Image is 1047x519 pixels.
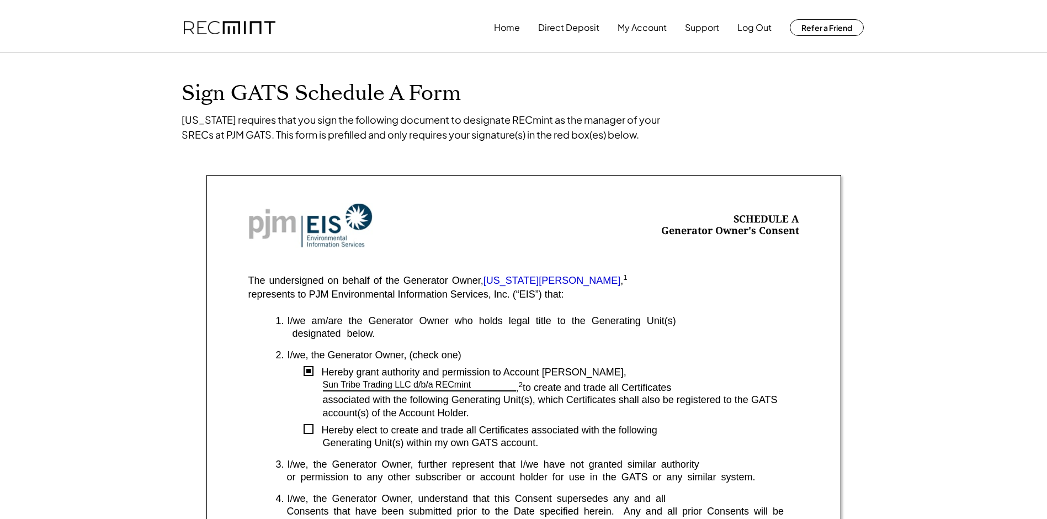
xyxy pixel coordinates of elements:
[323,437,799,449] div: Generating Unit(s) within my own GATS account.
[248,288,564,301] div: represents to PJM Environmental Information Services, Inc. (“EIS”) that:
[184,21,275,35] img: recmint-logotype%403x.png
[790,19,864,36] button: Refer a Friend
[288,458,799,471] div: I/we, the Generator Owner, further represent that I/we have not granted similar authority
[685,17,719,39] button: Support
[494,17,520,39] button: Home
[276,492,284,505] div: 4.
[737,17,772,39] button: Log Out
[276,315,284,327] div: 1.
[288,349,799,362] div: I/we, the Generator Owner, (check one)
[182,112,678,142] div: [US_STATE] requires that you sign the following document to designate RECmint as the manager of y...
[313,366,799,379] div: Hereby grant authority and permission to Account [PERSON_NAME],
[516,382,523,394] div: ,
[313,424,799,437] div: Hereby elect to create and trade all Certificates associated with the following
[248,203,373,248] img: Screenshot%202023-10-20%20at%209.53.17%20AM.png
[623,273,628,282] sup: 1
[276,458,284,471] div: 3.
[519,380,523,389] sup: 2
[276,327,799,340] div: designated below.
[248,276,628,287] div: The undersigned on behalf of the Generator Owner, ,
[538,17,599,39] button: Direct Deposit
[483,275,620,286] font: [US_STATE][PERSON_NAME]
[182,81,866,107] h1: Sign GATS Schedule A Form
[618,17,667,39] button: My Account
[276,349,284,362] div: 2.
[276,471,799,484] div: or permission to any other subscriber or account holder for use in the GATS or any similar system.
[288,492,799,505] div: I/we, the Generator Owner, understand that this Consent supersedes any and all
[523,382,799,394] div: to create and trade all Certificates
[288,315,799,327] div: I/we am/are the Generator Owner who holds legal title to the Generating Unit(s)
[661,213,799,238] div: SCHEDULE A Generator Owner's Consent
[323,394,799,420] div: associated with the following Generating Unit(s), which Certificates shall also be registered to ...
[323,379,471,391] div: Sun Tribe Trading LLC d/b/a RECmint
